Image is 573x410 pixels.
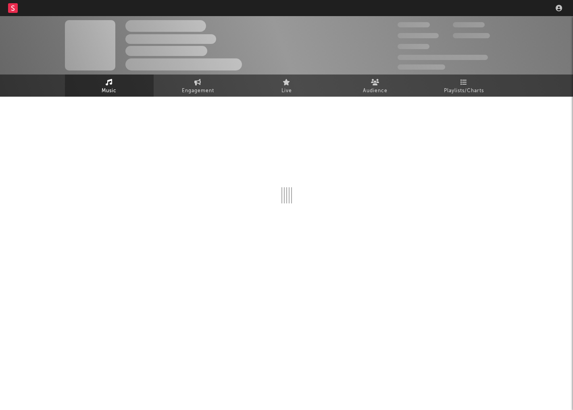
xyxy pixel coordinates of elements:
span: 1,000,000 [453,33,490,38]
span: Jump Score: 85.0 [398,64,445,70]
span: 100,000 [453,22,485,27]
span: 50,000,000 [398,33,439,38]
span: Music [102,86,117,96]
span: Engagement [182,86,214,96]
a: Music [65,75,154,97]
a: Playlists/Charts [420,75,508,97]
span: 300,000 [398,22,430,27]
a: Engagement [154,75,242,97]
a: Live [242,75,331,97]
span: Audience [363,86,388,96]
span: 50,000,000 Monthly Listeners [398,55,488,60]
a: Audience [331,75,420,97]
span: Playlists/Charts [444,86,484,96]
span: Live [281,86,292,96]
span: 100,000 [398,44,429,49]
